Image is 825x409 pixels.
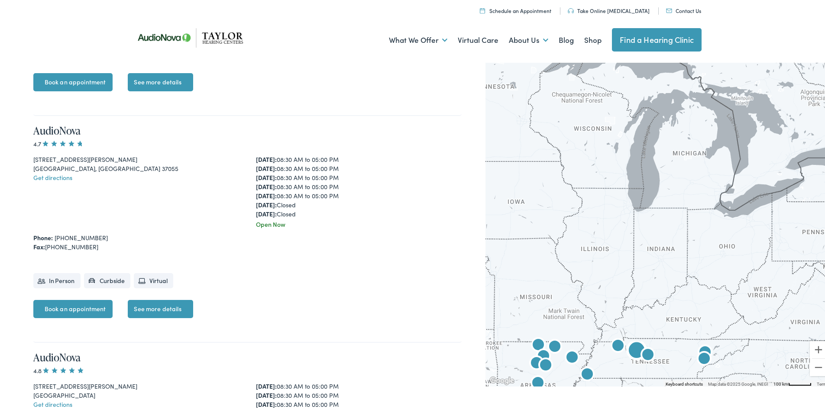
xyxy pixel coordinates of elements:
a: Book an appointment [33,71,113,90]
span: Map data ©2025 Google, INEGI [708,380,768,385]
strong: [DATE]: [256,190,277,198]
div: AudioNova [604,331,632,359]
a: Contact Us [666,5,701,13]
a: [PHONE_NUMBER] [55,232,108,240]
div: [GEOGRAPHIC_DATA], [GEOGRAPHIC_DATA] 37055 [33,162,239,171]
a: Virtual Care [458,23,498,55]
a: See more details [128,298,193,316]
a: Shop [584,23,602,55]
div: AudioNova [634,340,662,368]
a: Get directions [33,171,72,180]
div: 08:30 AM to 05:00 PM 08:30 AM to 05:00 PM 08:30 AM to 05:00 PM 08:30 AM to 05:00 PM 08:30 AM to 0... [256,153,462,217]
button: Keyboard shortcuts [666,380,703,386]
a: Blog [559,23,574,55]
li: Curbside [84,271,131,287]
div: Taylor Hearing Centers by AudioNova [691,338,719,365]
div: AudioNova [573,360,601,387]
strong: [DATE]: [256,153,277,162]
a: AudioNova [33,348,81,363]
li: In Person [33,271,81,287]
a: Open this area in Google Maps (opens a new window) [488,374,516,385]
a: About Us [509,23,548,55]
strong: [DATE]: [256,208,277,216]
a: Book an appointment [33,298,113,316]
div: AudioNova [524,368,552,396]
div: [STREET_ADDRESS][PERSON_NAME] [33,153,239,162]
img: utility icon [480,6,485,12]
div: [GEOGRAPHIC_DATA] [33,389,239,398]
div: AudioNova [532,351,560,378]
img: utility icon [568,6,574,12]
div: AudioNova [558,343,586,370]
div: AudioNova [541,332,569,360]
a: Schedule an Appointment [480,5,551,13]
a: See more details [128,71,193,90]
strong: [DATE]: [256,162,277,171]
div: [PHONE_NUMBER] [33,241,462,250]
a: What We Offer [389,23,447,55]
strong: [DATE]: [256,180,277,189]
div: AudioNova [523,348,550,376]
strong: Fax: [33,241,45,249]
strong: [DATE]: [256,199,277,207]
strong: [DATE]: [256,380,277,389]
strong: Phone: [33,232,53,240]
a: AudioNova [33,122,81,136]
div: AudioNova [530,341,557,369]
div: AudioNova [524,330,552,358]
div: Taylor Hearing Centers by AudioNova [690,344,718,372]
a: Find a Hearing Clinic [612,26,702,50]
img: Google [488,374,516,385]
strong: [DATE]: [256,398,277,407]
span: 100 km [773,380,788,385]
div: Open Now [256,218,462,227]
li: Virtual [134,271,173,287]
a: Get directions [33,398,72,407]
strong: [DATE]: [256,171,277,180]
button: Map Scale: 100 km per 50 pixels [771,379,814,385]
span: 4.7 [33,138,84,146]
div: AudioNova [623,336,650,364]
span: 4.8 [33,364,85,373]
a: Take Online [MEDICAL_DATA] [568,5,650,13]
img: utility icon [666,7,672,11]
div: [STREET_ADDRESS][PERSON_NAME] [33,380,239,389]
strong: [DATE]: [256,389,277,398]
